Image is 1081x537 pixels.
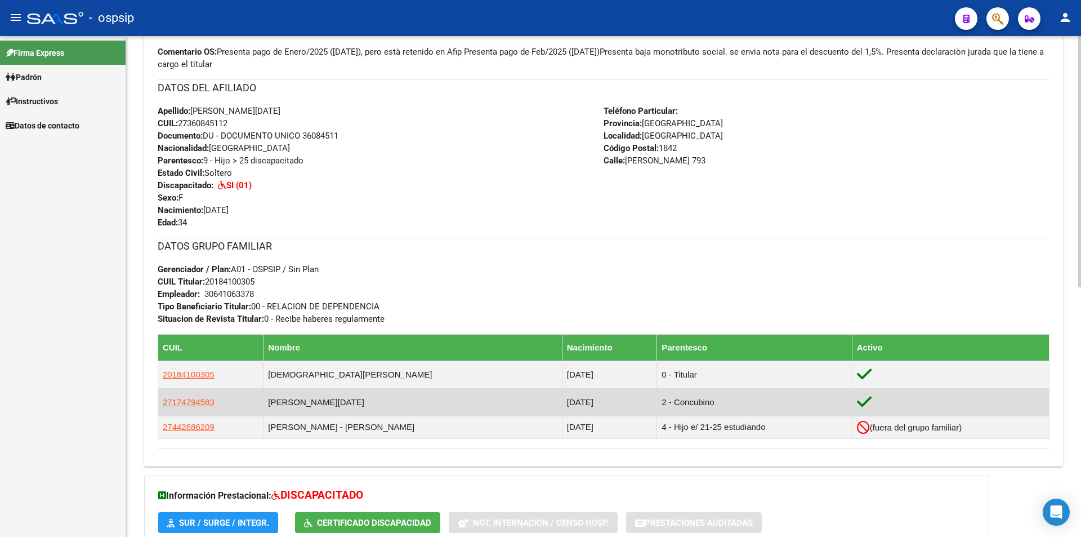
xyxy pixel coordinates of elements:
[158,264,319,274] span: A01 - OSPSIP / Sin Plan
[9,11,23,24] mat-icon: menu
[604,118,723,128] span: [GEOGRAPHIC_DATA]
[89,6,134,30] span: - ospsip
[158,168,204,178] strong: Estado Civil:
[158,168,232,178] span: Soltero
[158,334,263,361] th: CUIL
[158,118,178,128] strong: CUIL:
[158,301,379,312] span: 00 - RELACION DE DEPENDENCIA
[263,416,562,438] td: [PERSON_NAME] - [PERSON_NAME]
[604,131,642,141] strong: Localidad:
[158,131,338,141] span: DU - DOCUMENTO UNICO 36084511
[626,512,762,533] button: Prestaciones Auditadas
[1043,499,1070,526] div: Open Intercom Messenger
[473,518,609,528] span: Not. Internacion / Censo Hosp.
[449,512,618,533] button: Not. Internacion / Censo Hosp.
[295,512,440,533] button: Certificado Discapacidad
[163,370,215,379] span: 20184100305
[158,131,203,141] strong: Documento:
[179,518,269,528] span: SUR / SURGE / INTEGR.
[158,106,190,116] strong: Apellido:
[163,422,215,432] span: 27442686209
[263,334,562,361] th: Nombre
[6,71,42,83] span: Padrón
[158,143,290,153] span: [GEOGRAPHIC_DATA]
[204,288,254,300] div: 30641063378
[158,156,303,166] span: 9 - Hijo > 25 discapacitado
[604,156,705,166] span: [PERSON_NAME] 793
[158,156,203,166] strong: Parentesco:
[158,205,203,215] strong: Nacimiento:
[852,334,1049,361] th: Activo
[604,118,642,128] strong: Provincia:
[870,423,962,432] span: (fuera del grupo familiar)
[604,156,625,166] strong: Calle:
[158,277,254,287] span: 20184100305
[604,106,678,116] strong: Teléfono Particular:
[158,205,229,215] span: [DATE]
[158,106,280,116] span: [PERSON_NAME][DATE]
[317,518,431,528] span: Certificado Discapacidad
[158,218,187,228] span: 34
[158,289,200,299] strong: Empleador:
[158,180,213,190] strong: Discapacitado:
[604,143,659,153] strong: Código Postal:
[158,193,178,203] strong: Sexo:
[657,361,852,388] td: 0 - Titular
[263,388,562,416] td: [PERSON_NAME][DATE]
[562,334,656,361] th: Nacimiento
[604,143,677,153] span: 1842
[1058,11,1072,24] mat-icon: person
[657,334,852,361] th: Parentesco
[158,487,975,504] h3: Información Prestacional:
[163,397,215,407] span: 27174794583
[158,277,205,287] strong: CUIL Titular:
[158,218,178,228] strong: Edad:
[158,46,1049,70] span: Presenta pago de Enero/2025 ([DATE]), pero està retenido en Afip Presenta pago de Feb/2025 ([DATE...
[562,388,656,416] td: [DATE]
[158,314,264,324] strong: Situacion de Revista Titular:
[158,264,231,274] strong: Gerenciador / Plan:
[158,238,1049,254] h3: DATOS GRUPO FAMILIAR
[158,193,183,203] span: F
[562,416,656,438] td: [DATE]
[6,119,79,132] span: Datos de contacto
[263,361,562,388] td: [DEMOGRAPHIC_DATA][PERSON_NAME]
[562,361,656,388] td: [DATE]
[280,489,363,502] span: DISCAPACITADO
[158,143,209,153] strong: Nacionalidad:
[158,47,217,57] strong: Comentario OS:
[6,95,58,108] span: Instructivos
[158,118,227,128] span: 27360845112
[226,180,252,190] strong: SI (01)
[6,47,64,59] span: Firma Express
[657,388,852,416] td: 2 - Concubino
[645,518,753,528] span: Prestaciones Auditadas
[158,314,385,324] span: 0 - Recibe haberes regularmente
[604,131,723,141] span: [GEOGRAPHIC_DATA]
[657,416,852,438] td: 4 - Hijo e/ 21-25 estudiando
[158,80,1049,96] h3: DATOS DEL AFILIADO
[158,301,251,312] strong: Tipo Beneficiario Titular:
[158,512,278,533] button: SUR / SURGE / INTEGR.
